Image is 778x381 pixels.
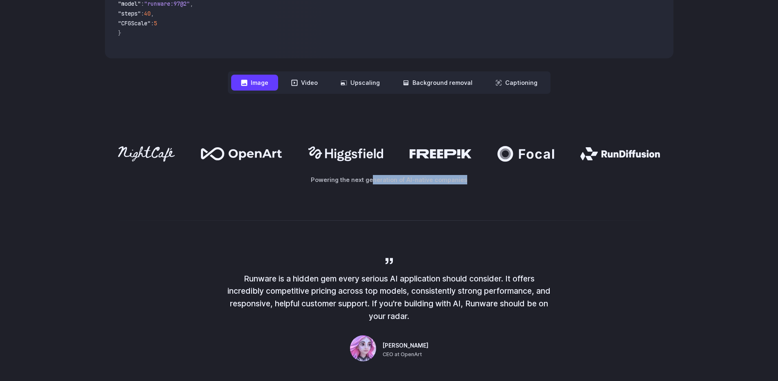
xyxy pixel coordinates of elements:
span: "steps" [118,10,141,17]
span: "CFGScale" [118,20,151,27]
button: Background removal [393,75,482,91]
button: Captioning [486,75,547,91]
span: 40 [144,10,151,17]
span: , [151,10,154,17]
span: : [151,20,154,27]
button: Video [281,75,328,91]
img: Person [350,335,376,361]
span: : [141,10,144,17]
span: } [118,29,121,37]
p: Powering the next generation of AI-native companies [105,175,673,184]
button: Upscaling [331,75,390,91]
span: CEO at OpenArt [383,350,422,359]
span: 5 [154,20,157,27]
p: Runware is a hidden gem every serious AI application should consider. It offers incredibly compet... [226,272,553,323]
button: Image [231,75,278,91]
span: [PERSON_NAME] [383,341,428,350]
